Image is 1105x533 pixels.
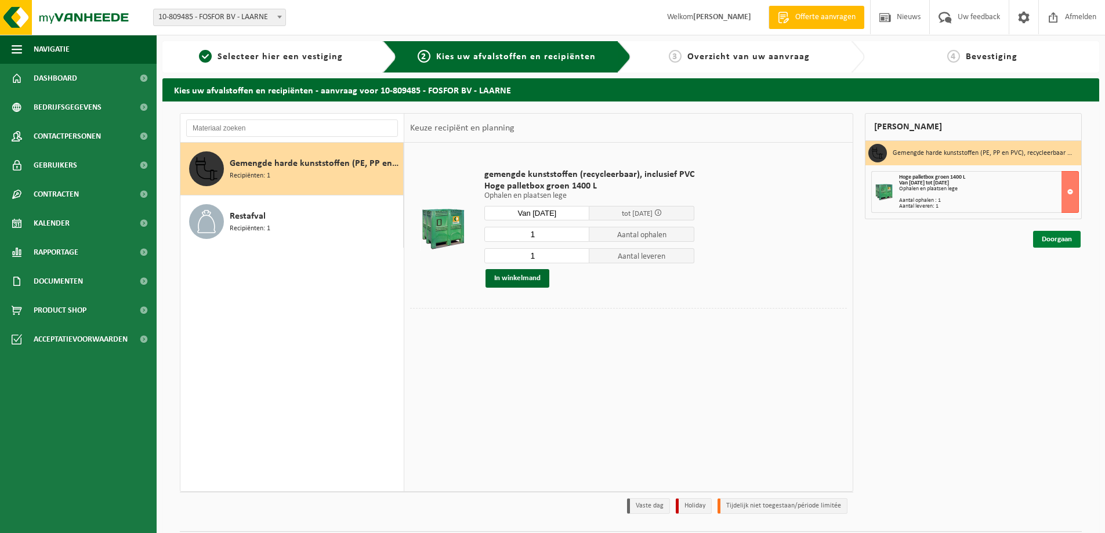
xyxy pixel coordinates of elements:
[34,296,86,325] span: Product Shop
[899,186,1078,192] div: Ophalen en plaatsen lege
[769,6,864,29] a: Offerte aanvragen
[899,198,1078,204] div: Aantal ophalen : 1
[436,52,596,61] span: Kies uw afvalstoffen en recipiënten
[34,35,70,64] span: Navigatie
[218,52,343,61] span: Selecteer hier een vestiging
[718,498,847,514] li: Tijdelijk niet toegestaan/période limitée
[893,144,1073,162] h3: Gemengde harde kunststoffen (PE, PP en PVC), recycleerbaar (industrieel)
[966,52,1017,61] span: Bevestiging
[484,180,694,192] span: Hoge palletbox groen 1400 L
[792,12,858,23] span: Offerte aanvragen
[484,169,694,180] span: gemengde kunststoffen (recycleerbaar), inclusief PVC
[899,180,949,186] strong: Van [DATE] tot [DATE]
[1033,231,1081,248] a: Doorgaan
[676,498,712,514] li: Holiday
[153,9,286,26] span: 10-809485 - FOSFOR BV - LAARNE
[180,195,404,248] button: Restafval Recipiënten: 1
[486,269,549,288] button: In winkelmand
[865,113,1082,141] div: [PERSON_NAME]
[693,13,751,21] strong: [PERSON_NAME]
[484,192,694,200] p: Ophalen en plaatsen lege
[627,498,670,514] li: Vaste dag
[34,64,77,93] span: Dashboard
[34,122,101,151] span: Contactpersonen
[34,238,78,267] span: Rapportage
[230,223,270,234] span: Recipiënten: 1
[34,209,70,238] span: Kalender
[168,50,374,64] a: 1Selecteer hier een vestiging
[418,50,430,63] span: 2
[180,143,404,195] button: Gemengde harde kunststoffen (PE, PP en PVC), recycleerbaar (industrieel) Recipiënten: 1
[34,151,77,180] span: Gebruikers
[230,157,400,171] span: Gemengde harde kunststoffen (PE, PP en PVC), recycleerbaar (industrieel)
[186,119,398,137] input: Materiaal zoeken
[484,206,589,220] input: Selecteer datum
[589,227,694,242] span: Aantal ophalen
[230,171,270,182] span: Recipiënten: 1
[34,180,79,209] span: Contracten
[162,78,1099,101] h2: Kies uw afvalstoffen en recipiënten - aanvraag voor 10-809485 - FOSFOR BV - LAARNE
[899,174,965,180] span: Hoge palletbox groen 1400 L
[622,210,653,217] span: tot [DATE]
[589,248,694,263] span: Aantal leveren
[154,9,285,26] span: 10-809485 - FOSFOR BV - LAARNE
[404,114,520,143] div: Keuze recipiënt en planning
[34,267,83,296] span: Documenten
[899,204,1078,209] div: Aantal leveren: 1
[669,50,682,63] span: 3
[230,209,266,223] span: Restafval
[199,50,212,63] span: 1
[687,52,810,61] span: Overzicht van uw aanvraag
[947,50,960,63] span: 4
[34,93,102,122] span: Bedrijfsgegevens
[34,325,128,354] span: Acceptatievoorwaarden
